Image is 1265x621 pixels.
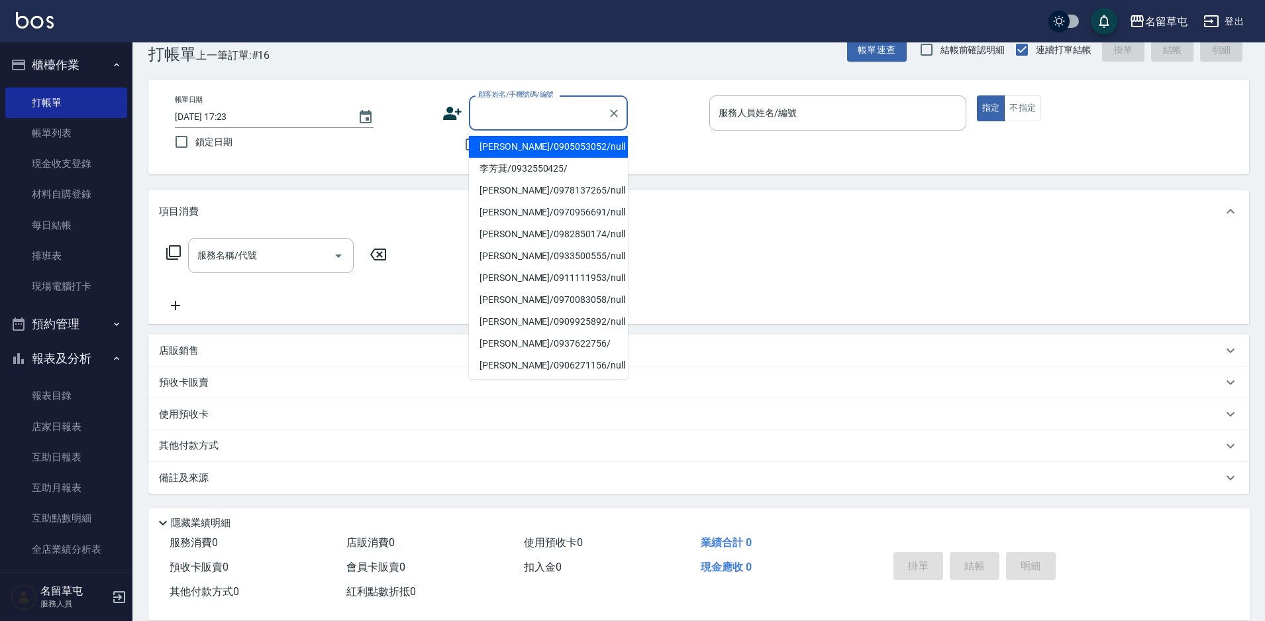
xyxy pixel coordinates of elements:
[40,598,108,610] p: 服務人員
[1004,95,1041,121] button: 不指定
[478,89,554,99] label: 顧客姓名/手機號碼/編號
[5,148,127,179] a: 現金收支登錄
[148,430,1249,462] div: 其他付款方式
[40,585,108,598] h5: 名留草屯
[847,38,907,62] button: 帳單速查
[977,95,1005,121] button: 指定
[1091,8,1117,34] button: save
[175,106,344,128] input: YYYY/MM/DD hh:mm
[469,333,628,355] li: [PERSON_NAME]/0937622756/
[350,101,381,133] button: Choose date, selected date is 2025-09-19
[5,48,127,82] button: 櫃檯作業
[159,344,199,358] p: 店販銷售
[5,210,127,241] a: 每日結帳
[346,585,416,598] span: 紅利點數折抵 0
[524,561,562,573] span: 扣入金 0
[1198,9,1249,34] button: 登出
[5,87,127,118] a: 打帳單
[159,205,199,219] p: 項目消費
[159,376,209,390] p: 預收卡販賣
[171,516,230,530] p: 隱藏業績明細
[346,536,395,549] span: 店販消費 0
[175,95,203,105] label: 帳單日期
[469,289,628,311] li: [PERSON_NAME]/0970083058/null
[469,158,628,180] li: 李芳萁/0932550425/
[148,335,1249,367] div: 店販銷售
[469,180,628,201] li: [PERSON_NAME]/0978137265/null
[1036,43,1091,57] span: 連續打單結帳
[524,536,583,549] span: 使用預收卡 0
[605,104,623,123] button: Clear
[469,201,628,223] li: [PERSON_NAME]/0970956691/null
[469,267,628,289] li: [PERSON_NAME]/0911111953/null
[159,408,209,422] p: 使用預收卡
[1145,13,1188,30] div: 名留草屯
[148,190,1249,233] div: 項目消費
[5,442,127,473] a: 互助日報表
[469,136,628,158] li: [PERSON_NAME]/0905053052/null
[5,271,127,302] a: 現場電腦打卡
[5,341,127,376] button: 報表及分析
[170,585,239,598] span: 其他付款方式 0
[5,534,127,565] a: 全店業績分析表
[701,561,752,573] span: 現金應收 0
[5,412,127,442] a: 店家日報表
[170,536,218,549] span: 服務消費 0
[328,245,349,266] button: Open
[469,223,628,245] li: [PERSON_NAME]/0982850174/null
[1124,8,1193,35] button: 名留草屯
[16,12,54,28] img: Logo
[5,380,127,411] a: 報表目錄
[701,536,752,549] span: 業績合計 0
[148,367,1249,398] div: 預收卡販賣
[940,43,1005,57] span: 結帳前確認明細
[469,245,628,267] li: [PERSON_NAME]/0933500555/null
[5,179,127,209] a: 材料自購登錄
[195,135,232,149] span: 鎖定日期
[5,565,127,595] a: 營業統計分析表
[148,45,196,64] h3: 打帳單
[5,307,127,341] button: 預約管理
[5,118,127,148] a: 帳單列表
[469,355,628,376] li: [PERSON_NAME]/0906271156/null
[148,462,1249,494] div: 備註及來源
[159,439,225,453] p: 其他付款方式
[170,561,228,573] span: 預收卡販賣 0
[159,471,209,485] p: 備註及來源
[148,398,1249,430] div: 使用預收卡
[346,561,405,573] span: 會員卡販賣 0
[11,584,37,610] img: Person
[5,503,127,534] a: 互助點數明細
[196,47,270,64] span: 上一筆訂單:#16
[469,311,628,333] li: [PERSON_NAME]/0909925892/null
[469,376,628,398] li: [PERSON_NAME]/0982165163/null
[5,241,127,271] a: 排班表
[5,473,127,503] a: 互助月報表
